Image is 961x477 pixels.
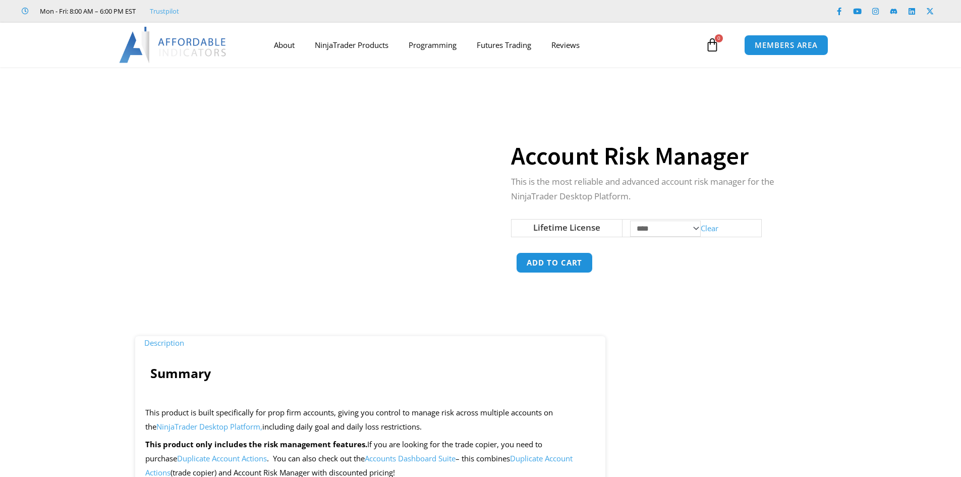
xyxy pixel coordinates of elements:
span: MEMBERS AREA [755,41,818,49]
button: Add to cart [516,252,593,273]
a: MEMBERS AREA [744,35,828,56]
a: About [264,33,305,57]
nav: Menu [264,33,703,57]
a: Trustpilot [150,5,179,17]
a: NinjaTrader Products [305,33,399,57]
strong: This product only includes the risk management features. [145,439,367,449]
img: LogoAI | Affordable Indicators – NinjaTrader [119,27,228,63]
p: This is the most reliable and advanced account risk manager for the NinjaTrader Desktop Platform. [511,175,806,204]
a: NinjaTrader Desktop Platform, [156,421,262,432]
span: Mon - Fri: 8:00 AM – 6:00 PM EST [37,5,136,17]
a: Duplicate Account Actions [177,453,267,463]
a: Clear options [701,223,718,233]
h4: Summary [150,365,591,381]
label: Lifetime License [533,222,600,233]
a: Futures Trading [467,33,541,57]
a: Programming [399,33,467,57]
span: 0 [715,34,723,42]
a: Description [135,332,193,354]
p: This product is built specifically for prop firm accounts, giving you control to manage risk acro... [145,406,596,434]
a: Reviews [541,33,590,57]
a: 0 [690,30,734,60]
h1: Account Risk Manager [511,138,806,174]
a: Accounts Dashboard Suite [365,453,456,463]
